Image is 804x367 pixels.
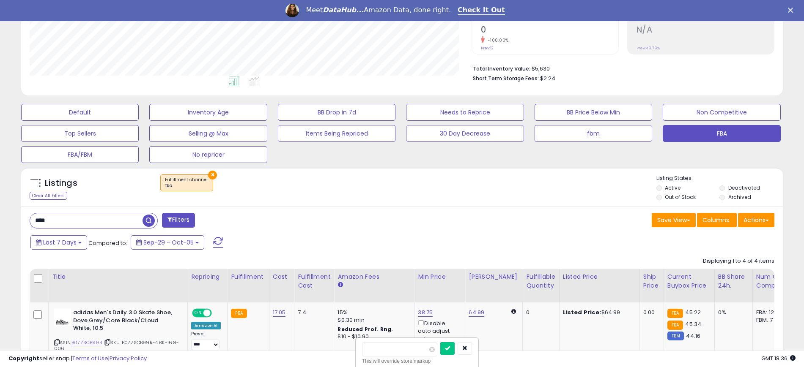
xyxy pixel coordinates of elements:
[338,281,343,289] small: Amazon Fees.
[8,354,39,362] strong: Copyright
[191,331,221,350] div: Preset:
[149,125,267,142] button: Selling @ Max
[738,213,774,227] button: Actions
[21,125,139,142] button: Top Sellers
[418,272,461,281] div: Min Price
[685,320,701,328] span: 45.34
[21,146,139,163] button: FBA/FBM
[338,326,393,333] b: Reduced Prof. Rng.
[643,272,660,290] div: Ship Price
[637,18,774,22] span: ROI
[667,309,683,318] small: FBA
[131,235,204,250] button: Sep-29 - Oct-05
[30,192,67,200] div: Clear All Filters
[54,339,179,352] span: | SKU: B07ZSCB99R-4.8K-16.8-006
[535,125,652,142] button: fbm
[338,316,408,324] div: $0.30 min
[165,183,209,189] div: fba
[211,310,224,317] span: OFF
[72,354,108,362] a: Terms of Use
[278,104,395,121] button: BB Drop in 7d
[637,25,774,36] h2: N/A
[338,309,408,316] div: 15%
[165,177,209,189] span: Fulfillment channel :
[663,104,780,121] button: Non Competitive
[540,74,555,82] span: $2.24
[788,8,796,13] div: Close
[306,6,451,14] div: Meet Amazon Data, done right.
[728,184,760,191] label: Deactivated
[761,354,796,362] span: 2025-10-13 18:36 GMT
[703,257,774,265] div: Displaying 1 to 4 of 4 items
[458,6,505,15] a: Check It Out
[231,272,265,281] div: Fulfillment
[526,272,555,290] div: Fulfillable Quantity
[45,177,77,189] h5: Listings
[54,309,71,326] img: 31BzIg8qtZL._SL40_.jpg
[208,171,217,179] button: ×
[362,357,472,365] div: This will override store markup
[665,193,696,201] label: Out of Stock
[481,46,494,51] small: Prev: 12
[73,309,176,334] b: adidas Men's Daily 3.0 Skate Shoe, Dove Grey/Core Black/Cloud White, 10.5
[526,309,552,316] div: 0
[756,272,787,290] div: Num of Comp.
[285,4,299,17] img: Profile image for Georgie
[278,125,395,142] button: Items Being Repriced
[193,310,203,317] span: ON
[697,213,737,227] button: Columns
[473,75,539,82] b: Short Term Storage Fees:
[656,174,783,182] p: Listing States:
[43,238,77,247] span: Last 7 Days
[149,146,267,163] button: No repricer
[667,332,684,340] small: FBM
[469,308,484,317] a: 64.99
[473,65,530,72] b: Total Inventory Value:
[71,339,102,346] a: B07ZSCB99R
[110,354,147,362] a: Privacy Policy
[162,213,195,228] button: Filters
[338,333,408,340] div: $10 - $10.90
[481,25,618,36] h2: 0
[485,37,509,43] small: -100.00%
[563,272,636,281] div: Listed Price
[231,309,247,318] small: FBA
[469,272,519,281] div: [PERSON_NAME]
[52,272,184,281] div: Title
[191,322,221,329] div: Amazon AI
[323,6,364,14] i: DataHub...
[298,272,330,290] div: Fulfillment Cost
[663,125,780,142] button: FBA
[406,104,524,121] button: Needs to Reprice
[143,238,194,247] span: Sep-29 - Oct-05
[418,308,433,317] a: 38.75
[535,104,652,121] button: BB Price Below Min
[298,309,327,316] div: 7.4
[643,309,657,316] div: 0.00
[702,216,729,224] span: Columns
[8,355,147,363] div: seller snap | |
[273,272,291,281] div: Cost
[652,213,696,227] button: Save View
[273,308,286,317] a: 17.05
[756,309,784,316] div: FBA: 12
[418,318,458,343] div: Disable auto adjust min
[686,332,700,340] span: 44.16
[563,308,601,316] b: Listed Price:
[563,309,633,316] div: $64.99
[21,104,139,121] button: Default
[88,239,127,247] span: Compared to:
[406,125,524,142] button: 30 Day Decrease
[718,309,746,316] div: 0%
[30,235,87,250] button: Last 7 Days
[685,308,701,316] span: 45.22
[756,316,784,324] div: FBM: 7
[637,46,660,51] small: Prev: 49.79%
[665,184,681,191] label: Active
[191,272,224,281] div: Repricing
[667,321,683,330] small: FBA
[718,272,749,290] div: BB Share 24h.
[54,309,181,362] div: ASIN:
[149,104,267,121] button: Inventory Age
[481,18,618,22] span: Ordered Items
